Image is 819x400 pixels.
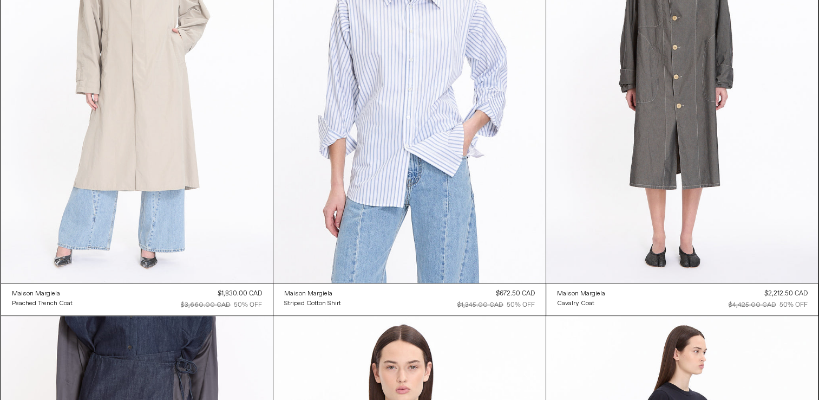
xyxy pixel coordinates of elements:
a: Maison Margiela [12,289,73,299]
div: 50% OFF [779,300,807,310]
a: Cavalry Coat [557,299,605,308]
div: Maison Margiela [284,289,332,299]
div: $2,212.50 CAD [764,289,807,299]
a: Maison Margiela [557,289,605,299]
div: $4,425.00 CAD [728,300,776,310]
div: Maison Margiela [12,289,60,299]
div: Striped Cotton Shirt [284,299,341,308]
div: $1,830.00 CAD [218,289,262,299]
a: Striped Cotton Shirt [284,299,341,308]
div: Peached Trench Coat [12,299,73,308]
a: Maison Margiela [284,289,341,299]
div: $3,660.00 CAD [181,300,231,310]
div: $672.50 CAD [496,289,535,299]
a: Peached Trench Coat [12,299,73,308]
div: Cavalry Coat [557,299,594,308]
div: 50% OFF [507,300,535,310]
div: $1,345.00 CAD [457,300,503,310]
div: 50% OFF [234,300,262,310]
